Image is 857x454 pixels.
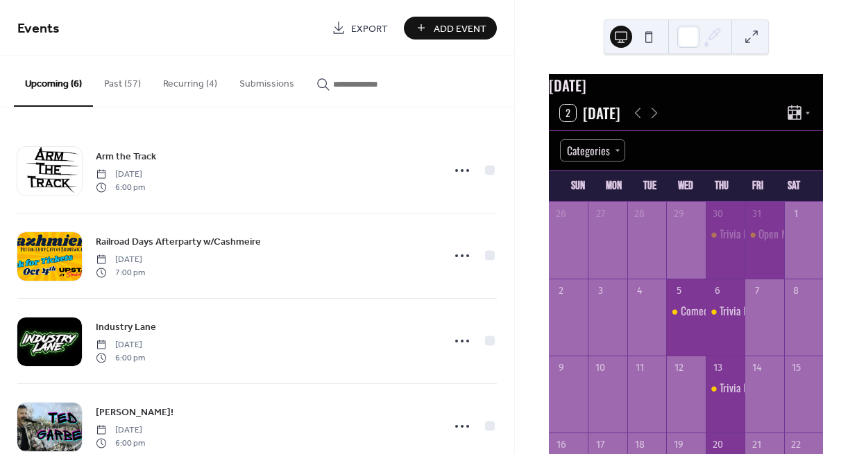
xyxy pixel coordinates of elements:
[96,266,145,279] span: 7:00 pm
[434,21,486,36] span: Add Event
[740,171,776,202] div: Fri
[706,304,745,319] div: Trivia Night w/Pour House Trivia
[633,438,647,452] div: 18
[593,438,607,452] div: 17
[14,56,93,107] button: Upcoming (6)
[96,320,156,335] span: Industry Lane
[404,17,497,40] button: Add Event
[750,207,764,221] div: 31
[554,361,568,375] div: 9
[560,171,596,202] div: Sun
[720,227,847,242] div: Trivia Night w/Pour House Trivia
[750,361,764,375] div: 14
[96,424,145,437] span: [DATE]
[711,361,724,375] div: 13
[596,171,632,202] div: Mon
[555,101,625,124] button: 2[DATE]
[711,438,724,452] div: 20
[96,168,145,181] span: [DATE]
[321,17,398,40] a: Export
[96,235,261,250] span: Railroad Days Afterparty w/Cashmeire
[633,361,647,375] div: 11
[554,438,568,452] div: 16
[96,148,156,164] a: Arm the Track
[152,56,228,105] button: Recurring (4)
[750,284,764,298] div: 7
[720,381,847,396] div: Trivia Night w/Pour House Trivia
[593,207,607,221] div: 27
[96,319,156,335] a: Industry Lane
[96,404,173,420] a: [PERSON_NAME]!
[96,351,145,364] span: 6:00 pm
[666,304,705,319] div: Comedy Night!
[706,227,745,242] div: Trivia Night w/Pour House Trivia
[593,361,607,375] div: 10
[672,438,686,452] div: 19
[633,284,647,298] div: 4
[228,56,305,105] button: Submissions
[681,304,739,319] div: Comedy Night!
[632,171,668,202] div: Tue
[668,171,704,202] div: Wed
[351,21,388,36] span: Export
[554,284,568,298] div: 2
[789,284,803,298] div: 8
[789,207,803,221] div: 1
[96,234,261,250] a: Railroad Days Afterparty w/Cashmeire
[672,284,686,298] div: 5
[720,304,847,319] div: Trivia Night w/Pour House Trivia
[96,181,145,193] span: 6:00 pm
[750,438,764,452] div: 21
[789,438,803,452] div: 22
[745,227,783,242] div: Open Mic w/Jacob Rockwell
[672,361,686,375] div: 12
[633,207,647,221] div: 28
[593,284,607,298] div: 3
[93,56,152,105] button: Past (57)
[96,254,145,266] span: [DATE]
[672,207,686,221] div: 29
[96,339,145,351] span: [DATE]
[17,15,60,42] span: Events
[554,207,568,221] div: 26
[96,405,173,420] span: [PERSON_NAME]!
[704,171,740,202] div: Thu
[549,74,823,96] div: [DATE]
[706,381,745,396] div: Trivia Night w/Pour House Trivia
[96,437,145,449] span: 6:00 pm
[776,171,812,202] div: Sat
[711,207,724,221] div: 30
[96,150,156,164] span: Arm the Track
[711,284,724,298] div: 6
[789,361,803,375] div: 15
